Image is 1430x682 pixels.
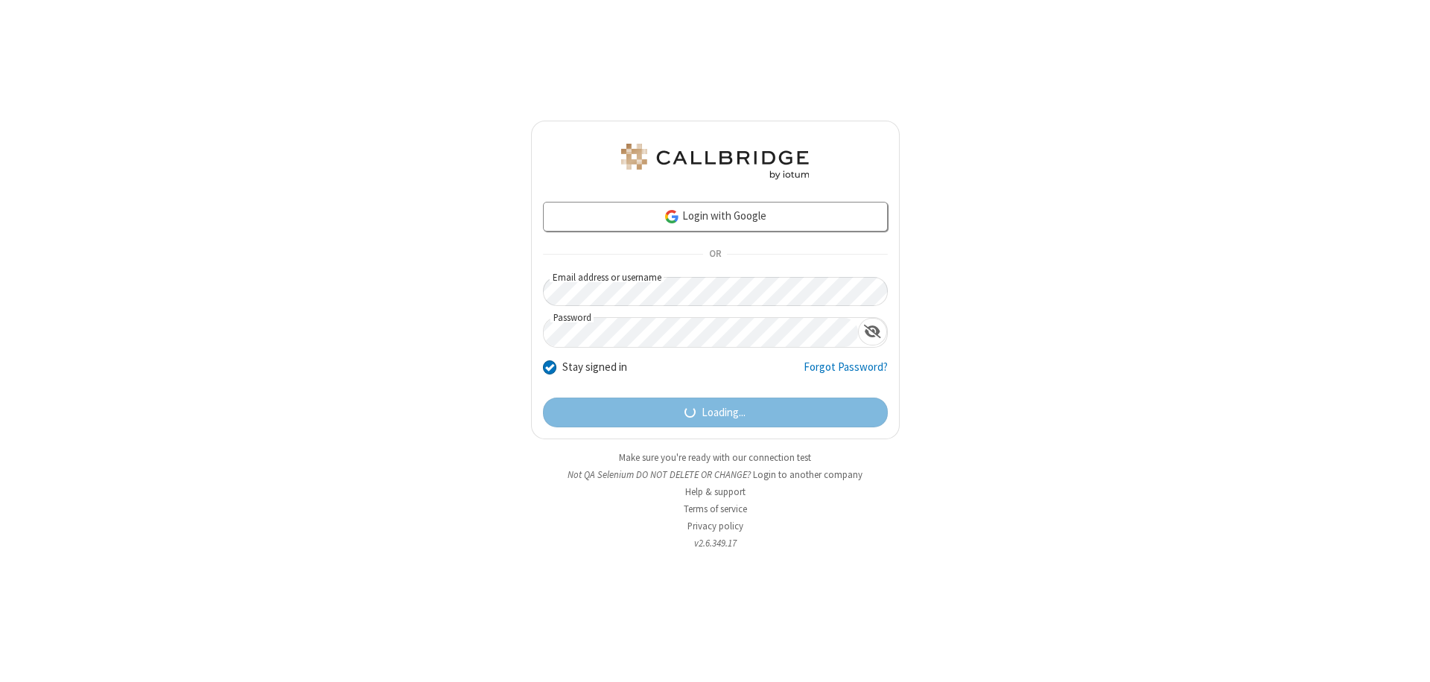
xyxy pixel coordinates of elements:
span: OR [703,244,727,265]
a: Help & support [685,485,746,498]
input: Email address or username [543,277,888,306]
img: QA Selenium DO NOT DELETE OR CHANGE [618,144,812,179]
span: Loading... [702,404,746,421]
button: Loading... [543,398,888,427]
div: Show password [858,318,887,345]
li: v2.6.349.17 [531,536,900,550]
label: Stay signed in [562,359,627,376]
img: google-icon.png [664,208,680,225]
input: Password [544,318,858,347]
a: Forgot Password? [804,359,888,387]
button: Login to another company [753,468,862,482]
a: Login with Google [543,202,888,232]
a: Make sure you're ready with our connection test [619,451,811,464]
a: Privacy policy [687,520,743,532]
li: Not QA Selenium DO NOT DELETE OR CHANGE? [531,468,900,482]
a: Terms of service [684,503,747,515]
